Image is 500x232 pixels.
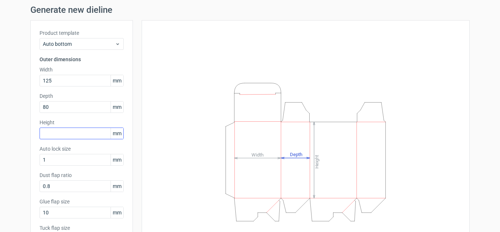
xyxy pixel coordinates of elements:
span: mm [111,75,123,86]
span: mm [111,207,123,218]
label: Depth [40,92,124,100]
label: Product template [40,29,124,37]
label: Dust flap ratio [40,172,124,179]
h3: Outer dimensions [40,56,124,63]
label: Width [40,66,124,73]
tspan: Height [314,155,320,168]
label: Glue flap size [40,198,124,205]
label: Height [40,119,124,126]
span: mm [111,102,123,113]
span: mm [111,154,123,165]
tspan: Width [251,152,264,157]
span: mm [111,128,123,139]
span: mm [111,181,123,192]
tspan: Depth [290,152,302,157]
span: Auto bottom [43,40,115,48]
label: Auto lock size [40,145,124,152]
h1: Generate new dieline [30,5,470,14]
label: Tuck flap size [40,224,124,232]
